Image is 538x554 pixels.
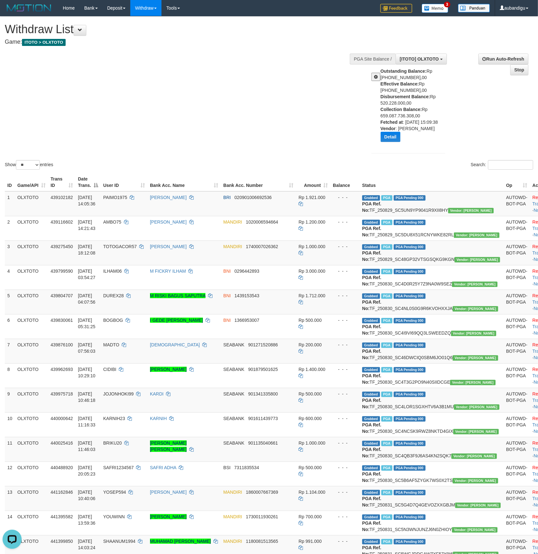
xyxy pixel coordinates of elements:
span: Rp 500.000 [298,391,321,396]
td: AUTOWD-BOT-PGA [504,339,530,363]
td: TF_250830_SC4NL0S0G9R6KVOHXXJA [360,290,504,314]
td: AUTOWD-BOT-PGA [504,240,530,265]
span: ITOTO > OLXTOTO [22,39,66,46]
div: - - - [333,440,357,446]
span: Rp 1.921.000 [298,195,325,200]
td: 13 [5,486,15,511]
th: Amount: activate to sort column ascending [296,173,330,191]
td: AUTOWD-BOT-PGA [504,486,530,511]
td: TF_250830_SC46DWCIQ0SBM6JO01Q6 [360,339,504,363]
span: Copy 7311835534 to clipboard [234,465,259,470]
span: [DATE] 11:16:33 [78,416,96,427]
th: Date Trans.: activate to sort column descending [75,173,101,191]
span: 441162846 [51,490,73,495]
span: PGA Pending [394,490,426,495]
a: I GEDE [PERSON_NAME] [150,318,203,323]
span: Grabbed [362,514,380,520]
span: PGA Pending [394,220,426,225]
td: OLXTOTO [15,265,48,290]
a: KARNIH [150,416,167,421]
span: PGA Pending [394,269,426,274]
th: ID [5,173,15,191]
div: - - - [333,219,357,225]
span: Vendor URL: https://secure4.1velocity.biz [450,380,496,385]
span: Marked by aubilham [381,343,392,348]
span: Rp 500.000 [298,318,321,323]
td: 7 [5,339,15,363]
a: Stop [510,64,528,75]
td: OLXTOTO [15,511,48,535]
span: [DATE] 10:40:06 [78,490,96,501]
td: 9 [5,388,15,412]
span: Marked by aubandrioPGA [381,539,392,544]
span: 440000642 [51,416,73,421]
span: PGA Pending [394,441,426,446]
td: AUTOWD-BOT-PGA [504,265,530,290]
span: Copy 0296442893 to clipboard [234,269,259,274]
span: BNI [223,269,231,274]
span: Vendor URL: https://secure4.1velocity.biz [455,257,500,262]
span: Copy 1366953007 to clipboard [234,318,259,323]
span: 441399850 [51,539,73,544]
span: 440488920 [51,465,73,470]
span: Marked by aubyenyen [381,269,392,274]
span: Marked by aubferri [381,416,392,422]
a: [PERSON_NAME] [150,514,187,519]
label: Show entries [5,160,53,170]
span: ILHAM06 [103,269,122,274]
span: 439275450 [51,244,73,249]
span: [DATE] 13:59:36 [78,514,96,526]
b: PGA Ref. No: [362,521,381,532]
span: PGA Pending [394,539,426,544]
span: Copy 1730011930261 to clipboard [246,514,278,519]
span: Grabbed [362,269,380,274]
span: Rp 1.000.000 [298,244,325,249]
span: Copy 1740007026362 to clipboard [246,244,278,249]
td: OLXTOTO [15,290,48,314]
span: Marked by aubbestuta [381,465,392,471]
span: Grabbed [362,318,380,323]
span: AMBO75 [103,219,121,225]
td: 1 [5,191,15,216]
th: User ID: activate to sort column ascending [101,173,147,191]
td: OLXTOTO [15,437,48,462]
span: PGA Pending [394,465,426,471]
a: [PERSON_NAME] [150,219,187,225]
td: OLXTOTO [15,191,48,216]
td: 11 [5,437,15,462]
span: 439116602 [51,219,73,225]
span: BRIKU20 [103,440,122,446]
td: 10 [5,412,15,437]
span: Grabbed [362,367,380,373]
span: Grabbed [362,490,380,495]
span: Rp 1.104.000 [298,490,325,495]
span: Rp 700.000 [298,514,321,519]
span: BRI [223,195,231,200]
td: OLXTOTO [15,462,48,486]
div: - - - [333,464,357,471]
span: [DATE] 04:07:56 [78,293,96,305]
span: Copy 901271520886 to clipboard [248,342,278,347]
span: Rp 200.000 [298,342,321,347]
b: Fetched at [381,120,403,125]
td: 3 [5,240,15,265]
span: 439876100 [51,342,73,347]
span: Grabbed [362,465,380,471]
span: Copy 901135040661 to clipboard [248,440,278,446]
span: 439975718 [51,391,73,396]
b: PGA Ref. No: [362,299,381,311]
td: 5 [5,290,15,314]
b: PGA Ref. No: [362,496,381,507]
span: 439799590 [51,269,73,274]
span: BOGBOG [103,318,123,323]
span: DUREX28 [103,293,124,298]
span: PGA Pending [394,244,426,250]
span: Rp 1.712.000 [298,293,325,298]
b: Disbursement Balance: [381,94,430,99]
span: PGA Pending [394,293,426,299]
div: - - - [333,538,357,544]
span: MANDIRI [223,514,242,519]
span: Vendor URL: https://secure4.1velocity.biz [453,429,499,434]
span: Copy 1439153543 to clipboard [234,293,259,298]
b: PGA Ref. No: [362,201,381,213]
